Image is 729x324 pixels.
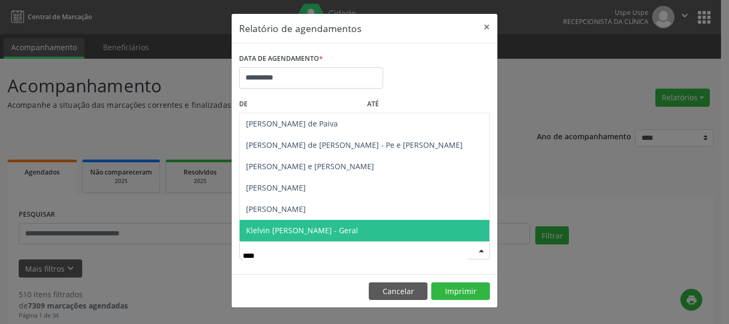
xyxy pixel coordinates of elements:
span: [PERSON_NAME] [246,183,306,193]
span: Klelvin [PERSON_NAME] - Geral [246,225,358,235]
button: Close [476,14,497,40]
h5: Relatório de agendamentos [239,21,361,35]
span: [PERSON_NAME] [246,204,306,214]
label: ATÉ [367,96,490,113]
span: [PERSON_NAME] e [PERSON_NAME] [246,161,374,171]
span: [PERSON_NAME] de Paiva [246,118,338,129]
button: Cancelar [369,282,427,301]
button: Imprimir [431,282,490,301]
span: [PERSON_NAME] de [PERSON_NAME] - Pe e [PERSON_NAME] [246,140,463,150]
label: DATA DE AGENDAMENTO [239,51,323,67]
label: De [239,96,362,113]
